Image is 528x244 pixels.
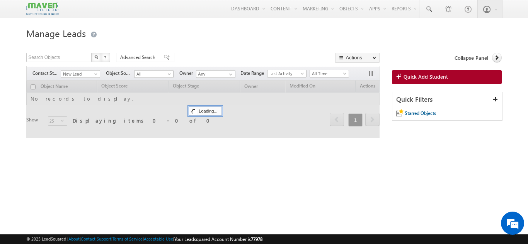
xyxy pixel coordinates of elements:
span: All [135,71,171,77]
button: Actions [335,53,380,62]
span: Contact Stage [32,70,61,77]
a: All Time [310,70,349,77]
a: Acceptable Use [144,236,173,241]
span: © 2025 LeadSquared | | | | | [26,236,262,243]
button: ? [101,53,110,62]
span: Manage Leads [26,27,86,39]
a: About [68,236,80,241]
span: 77978 [251,236,262,242]
span: Owner [179,70,196,77]
a: Last Activity [267,70,307,77]
img: Custom Logo [26,2,59,15]
span: New Lead [61,71,98,77]
span: Starred Objects [405,110,436,116]
a: Quick Add Student [392,70,502,84]
span: Your Leadsquared Account Number is [174,236,262,242]
a: New Lead [61,70,100,78]
img: Search [94,55,98,59]
div: Quick Filters [392,92,502,107]
a: Contact Support [81,236,111,241]
span: Last Activity [267,70,304,77]
input: Type to Search [196,70,235,78]
a: Terms of Service [112,236,143,241]
span: Date Range [240,70,267,77]
span: Object Source [106,70,134,77]
span: Advanced Search [120,54,158,61]
div: Loading... [189,106,221,116]
a: All [134,70,174,78]
span: ? [104,54,107,61]
span: Quick Add Student [404,73,448,80]
a: Show All Items [225,71,235,78]
span: All Time [310,70,347,77]
span: Collapse Panel [455,54,488,61]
